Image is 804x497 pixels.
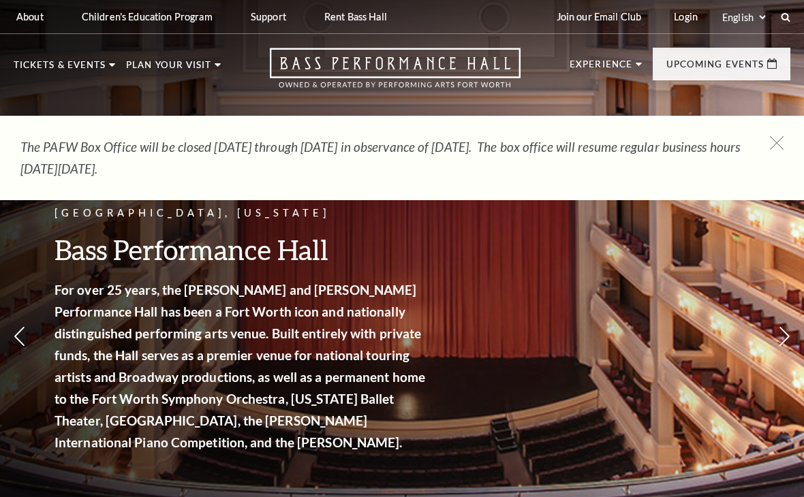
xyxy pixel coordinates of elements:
p: Plan Your Visit [126,61,211,77]
p: Experience [570,60,632,76]
p: [GEOGRAPHIC_DATA], [US_STATE] [55,205,429,222]
p: Support [251,11,286,22]
p: Upcoming Events [666,60,764,76]
strong: For over 25 years, the [PERSON_NAME] and [PERSON_NAME] Performance Hall has been a Fort Worth ico... [55,282,425,450]
em: The PAFW Box Office will be closed [DATE] through [DATE] in observance of [DATE]. The box office ... [20,139,740,176]
p: Children's Education Program [82,11,213,22]
p: About [16,11,44,22]
select: Select: [720,11,768,24]
p: Tickets & Events [14,61,106,77]
p: Rent Bass Hall [324,11,387,22]
h3: Bass Performance Hall [55,232,429,267]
